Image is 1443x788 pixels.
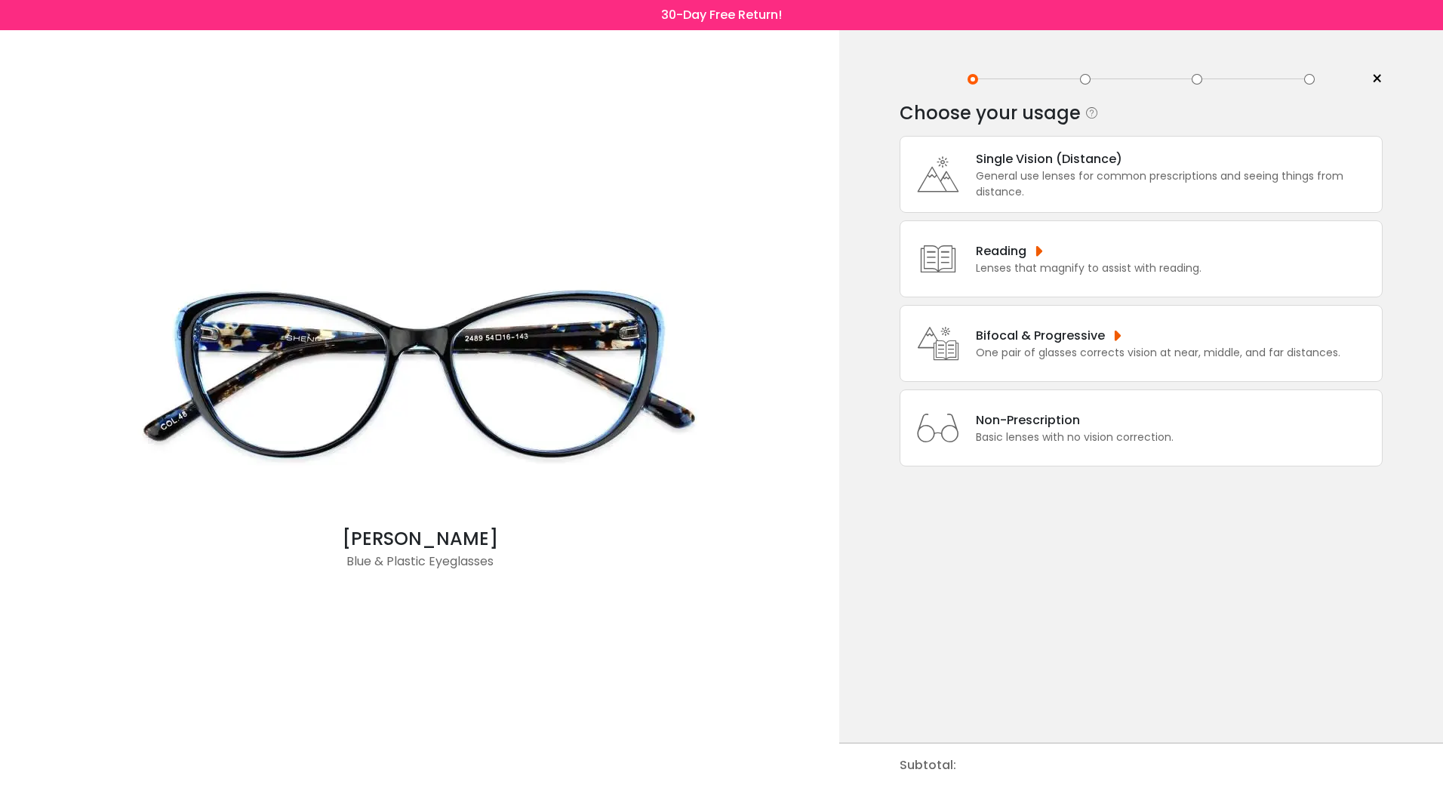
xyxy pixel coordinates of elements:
[900,743,964,787] div: Subtotal:
[900,98,1081,128] div: Choose your usage
[976,149,1374,168] div: Single Vision (Distance)
[118,525,721,553] div: [PERSON_NAME]
[118,553,721,583] div: Blue & Plastic Eyeglasses
[976,168,1374,200] div: General use lenses for common prescriptions and seeing things from distance.
[976,242,1201,260] div: Reading
[1371,68,1383,91] span: ×
[976,260,1201,276] div: Lenses that magnify to assist with reading.
[976,326,1340,345] div: Bifocal & Progressive
[976,429,1174,445] div: Basic lenses with no vision correction.
[976,411,1174,429] div: Non-Prescription
[118,223,721,525] img: Blue Olga - Plastic Eyeglasses
[976,345,1340,361] div: One pair of glasses corrects vision at near, middle, and far distances.
[1360,68,1383,91] a: ×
